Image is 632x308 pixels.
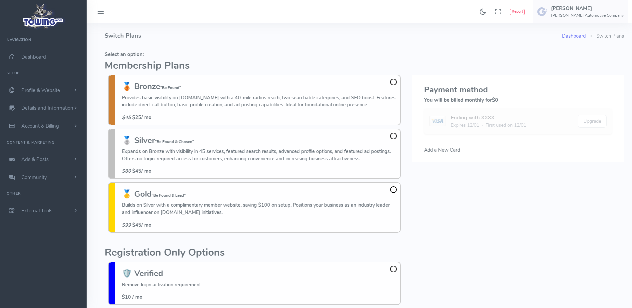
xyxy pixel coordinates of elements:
b: $25 [132,114,141,121]
h5: You will be billed monthly for [424,97,612,103]
h5: Select an option: [105,52,404,57]
p: Builds on Silver with a complimentary member website, saving $100 on setup. Positions your busine... [122,202,397,216]
h2: Membership Plans [105,60,404,71]
span: Account & Billing [21,123,59,129]
span: $0 [492,97,498,103]
s: $80 [122,168,131,174]
small: "Be Found" [160,85,181,90]
p: Remove login activation requirement. [122,281,202,289]
b: $45 [132,168,141,174]
div: Ending with XXXX [451,114,526,122]
span: First used on 12/01 [485,122,526,129]
h5: [PERSON_NAME] [551,6,624,11]
button: Report [510,9,525,15]
span: Add a New Card [424,147,460,153]
img: card image [429,116,445,126]
span: $10 / mo [122,294,142,300]
a: Dashboard [562,33,586,39]
span: Expires 12/01 [451,122,479,129]
h6: [PERSON_NAME] Automotive Company [551,13,624,18]
s: $45 [122,114,131,121]
span: / mo [122,222,151,228]
h2: Registration Only Options [105,247,404,258]
img: logo [21,2,66,30]
li: Switch Plans [586,33,624,40]
h3: 🛡️ Verified [122,269,202,278]
img: user-image [537,6,548,17]
small: "Be Found & Chosen" [155,139,194,144]
h3: Payment method [424,85,612,94]
h3: 🥈 Silver [122,136,397,145]
h3: 🥉 Bronze [122,82,397,91]
span: Dashboard [21,54,46,60]
span: Details and Information [21,105,73,112]
h4: Switch Plans [105,23,562,48]
span: External Tools [21,207,52,214]
h3: 🥇 Gold [122,190,397,198]
span: Community [21,174,47,181]
p: Provides basic visibility on [DOMAIN_NAME] with a 40-mile radius reach, two searchable categories... [122,94,397,109]
b: $45 [132,222,141,228]
span: Profile & Website [21,87,60,94]
span: / mo [122,168,151,174]
button: Upgrade [578,115,607,128]
span: Ads & Posts [21,156,49,163]
span: · [482,122,483,129]
p: Expands on Bronze with visibility in 45 services, featured search results, advanced profile optio... [122,148,397,162]
small: "Be Found & Lead" [152,193,186,198]
s: $99 [122,222,131,228]
span: / mo [122,114,151,121]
